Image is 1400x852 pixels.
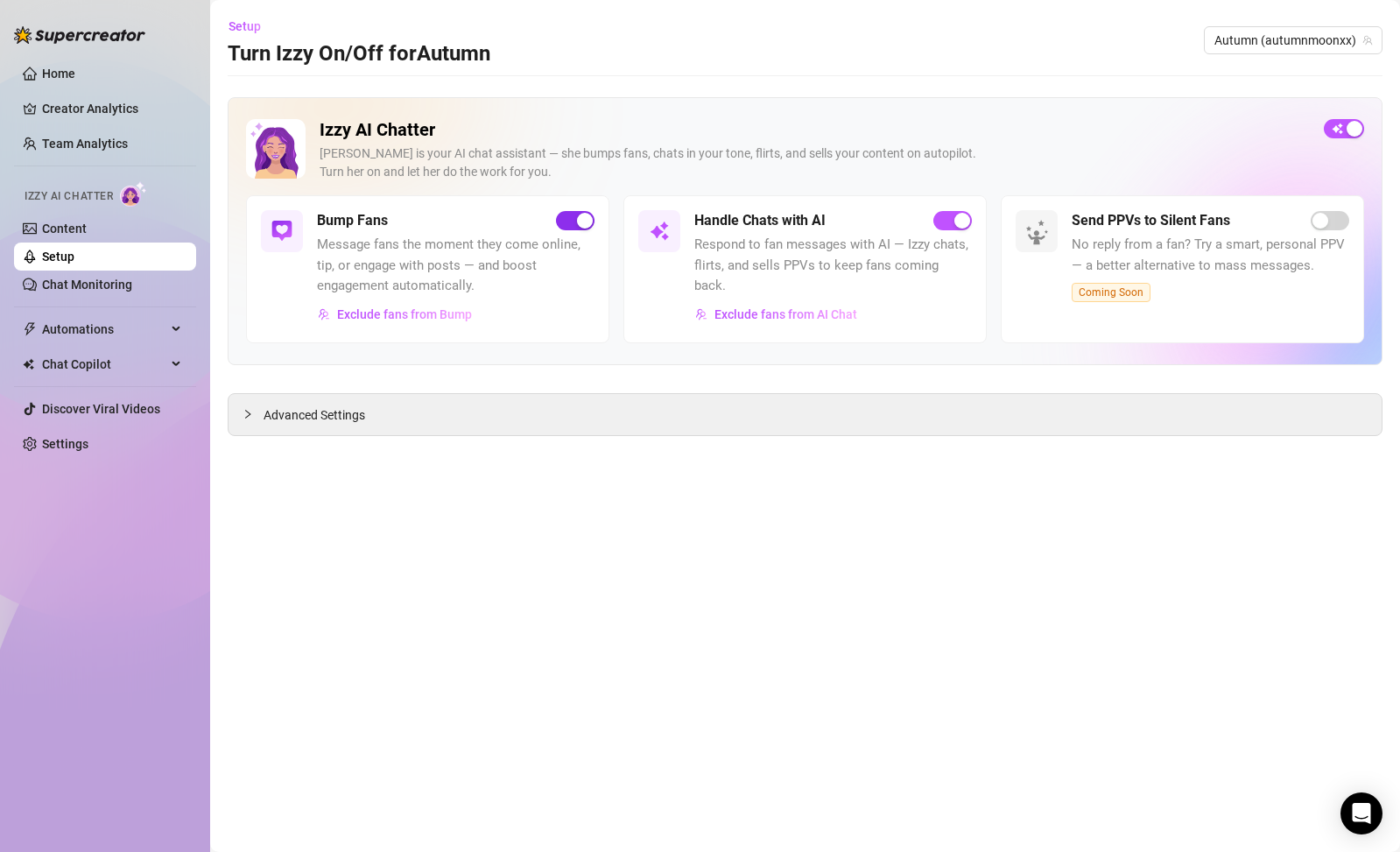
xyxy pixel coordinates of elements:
span: thunderbolt [23,322,37,336]
span: Automations [42,315,166,343]
span: collapsed [243,409,253,419]
span: Chat Copilot [42,350,166,378]
h3: Turn Izzy On/Off for Autumn [228,40,490,68]
h5: Handle Chats with AI [694,210,826,231]
img: AI Chatter [120,181,147,207]
span: Exclude fans from AI Chat [714,307,857,321]
div: Open Intercom Messenger [1340,792,1382,834]
a: Team Analytics [42,137,128,151]
h5: Send PPVs to Silent Fans [1072,210,1230,231]
span: Coming Soon [1072,283,1150,302]
div: collapsed [243,405,264,424]
span: No reply from a fan? Try a smart, personal PPV — a better alternative to mass messages. [1072,235,1349,276]
a: Creator Analytics [42,95,182,123]
img: silent-fans-ppv-o-N6Mmdf.svg [1025,220,1053,248]
span: Advanced Settings [264,405,365,425]
a: Setup [42,250,74,264]
img: Chat Copilot [23,358,34,370]
img: svg%3e [318,308,330,320]
button: Exclude fans from AI Chat [694,300,858,328]
img: logo-BBDzfeDw.svg [14,26,145,44]
a: Settings [42,437,88,451]
img: Izzy AI Chatter [246,119,306,179]
button: Setup [228,12,275,40]
img: svg%3e [271,221,292,242]
img: svg%3e [649,221,670,242]
span: Respond to fan messages with AI — Izzy chats, flirts, and sells PPVs to keep fans coming back. [694,235,972,297]
span: Exclude fans from Bump [337,307,472,321]
span: team [1362,35,1373,46]
a: Chat Monitoring [42,278,132,292]
h5: Bump Fans [317,210,388,231]
a: Content [42,222,87,236]
a: Discover Viral Videos [42,402,160,416]
button: Exclude fans from Bump [317,300,473,328]
span: Autumn (autumnmoonxx) [1214,27,1372,53]
span: Izzy AI Chatter [25,188,113,205]
span: Setup [229,19,261,33]
span: Message fans the moment they come online, tip, or engage with posts — and boost engagement automa... [317,235,594,297]
img: svg%3e [695,308,707,320]
h2: Izzy AI Chatter [320,119,1310,141]
a: Home [42,67,75,81]
div: [PERSON_NAME] is your AI chat assistant — she bumps fans, chats in your tone, flirts, and sells y... [320,144,1310,181]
